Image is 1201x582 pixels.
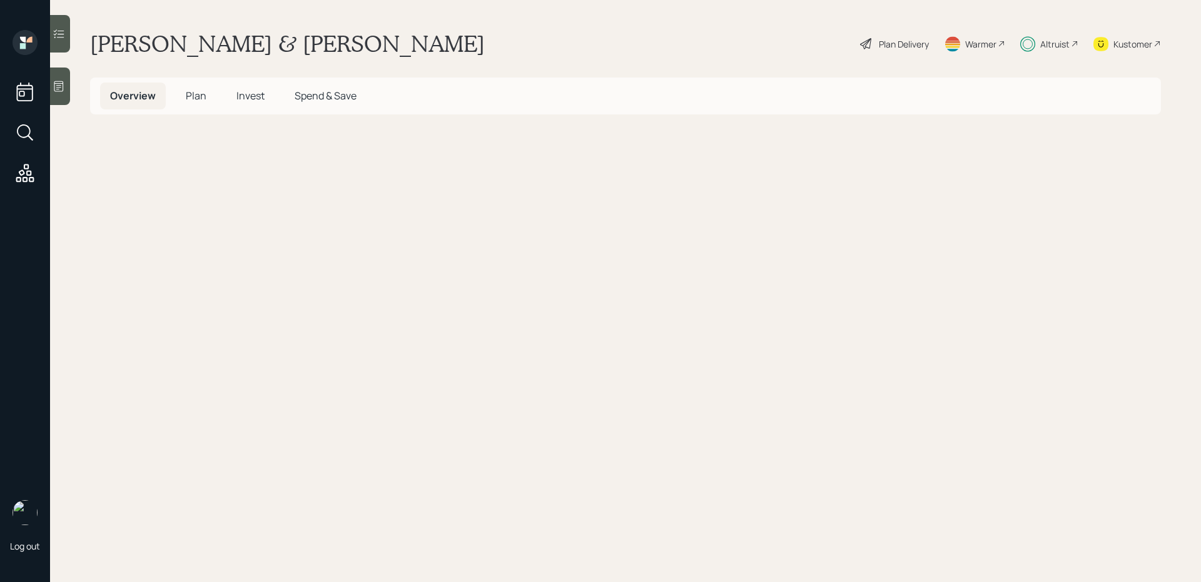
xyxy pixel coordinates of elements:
[1113,38,1152,51] div: Kustomer
[186,89,206,103] span: Plan
[236,89,265,103] span: Invest
[13,500,38,525] img: sami-boghos-headshot.png
[879,38,929,51] div: Plan Delivery
[965,38,996,51] div: Warmer
[110,89,156,103] span: Overview
[1040,38,1070,51] div: Altruist
[10,540,40,552] div: Log out
[295,89,357,103] span: Spend & Save
[90,30,485,58] h1: [PERSON_NAME] & [PERSON_NAME]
